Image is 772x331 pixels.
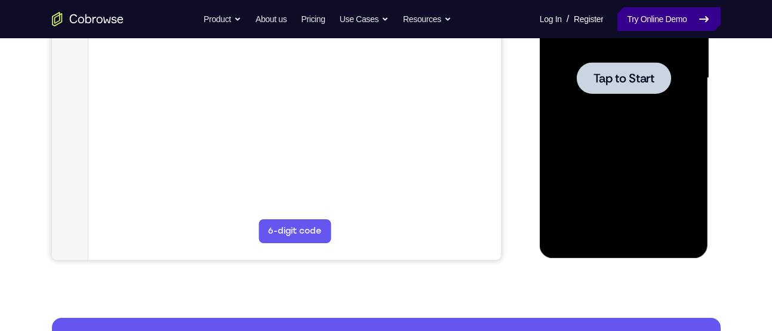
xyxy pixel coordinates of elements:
span: Tap to Start [54,170,115,182]
a: About us [256,7,287,31]
button: Clear filters [299,75,369,99]
label: Email [363,39,385,51]
button: Tap to Start [37,160,131,192]
span: No devices found that match your filters. [117,81,297,91]
label: demo_id [237,39,275,51]
span: / [567,12,569,26]
button: Refresh [420,36,439,55]
a: Register [574,7,603,31]
a: Pricing [301,7,325,31]
a: Try Online Demo [617,7,720,31]
button: Use Cases [340,7,389,31]
a: Go to the home page [52,12,124,26]
input: Filter devices... [67,39,218,51]
a: Log In [540,7,562,31]
button: Product [204,7,241,31]
button: Resources [403,7,451,31]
